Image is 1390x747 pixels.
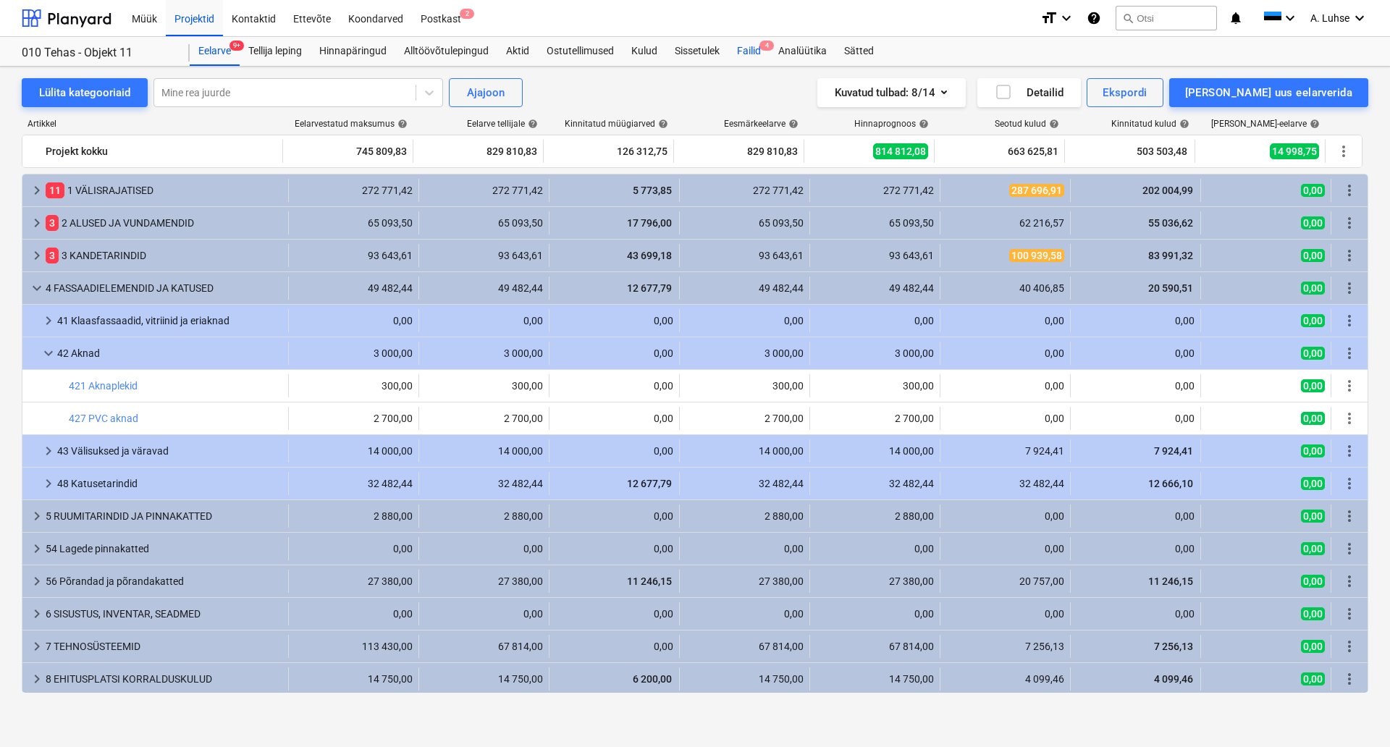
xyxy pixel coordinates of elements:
div: 14 000,00 [816,445,934,457]
div: 32 482,44 [425,478,543,489]
span: keyboard_arrow_right [28,214,46,232]
span: 0,00 [1301,510,1325,523]
div: 0,00 [686,608,804,620]
div: Sätted [835,37,883,66]
div: 5 RUUMITARINDID JA PINNAKATTED [46,505,282,528]
div: 0,00 [425,315,543,326]
span: keyboard_arrow_right [28,638,46,655]
span: 0,00 [1301,282,1325,295]
div: 93 643,61 [816,250,934,261]
div: Ajajoon [467,83,505,102]
span: Rohkem tegevusi [1341,475,1358,492]
div: 93 643,61 [425,250,543,261]
div: 010 Tehas - Objekt 11 [22,46,172,61]
div: 829 810,83 [419,140,537,163]
div: 2 700,00 [295,413,413,424]
div: 0,00 [946,413,1064,424]
span: keyboard_arrow_right [40,312,57,329]
div: 65 093,50 [686,217,804,229]
div: 0,00 [555,380,673,392]
a: Eelarve9+ [190,37,240,66]
div: 272 771,42 [425,185,543,196]
div: 67 814,00 [816,641,934,652]
div: 663 625,81 [940,140,1058,163]
span: Rohkem tegevusi [1341,638,1358,655]
span: 11 246,15 [1147,575,1195,587]
button: Ajajoon [449,78,523,107]
div: 0,00 [946,315,1064,326]
div: Lülita kategooriaid [39,83,130,102]
div: 3 KANDETARINDID [46,244,282,267]
span: 3 [46,215,59,231]
span: Rohkem tegevusi [1341,377,1358,394]
a: 421 Aknaplekid [69,380,138,392]
div: 126 312,75 [549,140,667,163]
div: 0,00 [1077,315,1195,326]
div: 32 482,44 [686,478,804,489]
span: Rohkem tegevusi [1341,605,1358,622]
div: Tellija leping [240,37,311,66]
div: 49 482,44 [816,282,934,294]
div: 14 750,00 [425,673,543,685]
div: 43 Välisuksed ja väravad [57,439,282,463]
div: 0,00 [295,608,413,620]
span: Rohkem tegevusi [1341,507,1358,525]
a: Kulud [623,37,666,66]
div: 93 643,61 [295,250,413,261]
div: 3 000,00 [686,347,804,359]
div: 27 380,00 [816,575,934,587]
a: Alltöövõtulepingud [395,37,497,66]
div: Kinnitatud kulud [1111,119,1189,129]
span: 2 [460,9,474,19]
div: 0,00 [1077,510,1195,522]
div: 0,00 [295,315,413,326]
div: 300,00 [425,380,543,392]
div: 27 380,00 [686,575,804,587]
span: 43 699,18 [625,250,673,261]
span: keyboard_arrow_right [28,182,46,199]
div: [PERSON_NAME] uus eelarverida [1185,83,1352,102]
div: 0,00 [1077,543,1195,554]
i: keyboard_arrow_down [1351,9,1368,27]
div: 272 771,42 [295,185,413,196]
div: 14 750,00 [686,673,804,685]
div: 0,00 [1077,608,1195,620]
div: 1 VÄLISRAJATISED [46,179,282,202]
div: 300,00 [686,380,804,392]
button: Kuvatud tulbad:8/14 [817,78,966,107]
span: 14 998,75 [1270,143,1319,159]
div: 32 482,44 [295,478,413,489]
div: 0,00 [946,543,1064,554]
div: 0,00 [946,347,1064,359]
div: 49 482,44 [686,282,804,294]
div: 14 000,00 [425,445,543,457]
span: keyboard_arrow_right [40,475,57,492]
a: Sissetulek [666,37,728,66]
div: 56 Põrandad ja põrandakatted [46,570,282,593]
div: 2 880,00 [295,510,413,522]
div: 0,00 [816,608,934,620]
div: 48 Katusetarindid [57,472,282,495]
div: Projekt kokku [46,140,277,163]
div: 0,00 [555,445,673,457]
span: 503 503,48 [1135,144,1189,159]
span: Rohkem tegevusi [1341,670,1358,688]
div: 2 880,00 [425,510,543,522]
button: [PERSON_NAME] uus eelarverida [1169,78,1368,107]
span: help [1307,119,1320,129]
div: 2 700,00 [425,413,543,424]
div: 300,00 [816,380,934,392]
div: 0,00 [1077,413,1195,424]
span: search [1122,12,1134,24]
div: 272 771,42 [686,185,804,196]
div: 42 Aknad [57,342,282,365]
div: 829 810,83 [680,140,798,163]
div: Seotud kulud [995,119,1059,129]
span: 0,00 [1301,216,1325,229]
a: Analüütika [770,37,835,66]
div: Aktid [497,37,538,66]
div: 0,00 [946,380,1064,392]
span: A. Luhse [1310,12,1349,24]
span: Rohkem tegevusi [1341,345,1358,362]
